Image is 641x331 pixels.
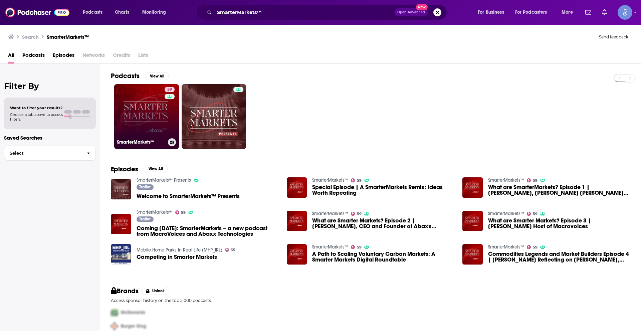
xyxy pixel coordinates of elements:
span: Trailer [139,185,151,189]
a: All [8,50,14,63]
span: New [416,4,428,10]
img: What are Smarter Markets? Episode 2 | Josh Crumb, CEO and Founder of Abaxx Technologies [287,211,307,231]
a: SmarterMarkets™ [137,209,173,215]
span: For Podcasters [515,8,547,17]
a: What are Smarter Markets? Episode 3 | Erik Townsend Host of Macrovoices [488,218,630,229]
button: Send feedback [597,34,630,40]
a: 59 [351,245,362,249]
button: open menu [78,7,111,18]
span: Open Advanced [397,11,425,14]
a: EpisodesView All [111,165,168,173]
a: A Path to Scaling Voluntary Carbon Markets: A Smarter Markets Digital Roundtable [287,244,307,265]
img: What are SmarterMarkets? Episode 1 | Jeff Currie, Goldman Sachs Global Head of Commodities Research [462,177,483,198]
button: Show profile menu [618,5,632,20]
a: Commodities Legends and Market Builders Episode 4 | Thom McMahon Reflecting on Friedland, Ayati, ... [488,251,630,263]
img: Competing in Smarter Markets [111,244,131,265]
a: Charts [111,7,133,18]
p: Access sponsor history on the top 5,000 podcasts. [111,298,630,303]
a: Mobile Home Parks In Real Life (MHP_IRL) [137,247,222,253]
img: Welcome to SmarterMarkets™ Presents [111,179,131,199]
a: 35 [225,248,236,252]
span: What are SmarterMarkets? Episode 1 | [PERSON_NAME], [PERSON_NAME] [PERSON_NAME] Global Head of Co... [488,184,630,196]
a: 59SmarterMarkets™ [114,84,179,149]
span: For Business [478,8,504,17]
span: Monitoring [142,8,166,17]
span: Lists [138,50,148,63]
button: View All [145,72,169,80]
h2: Episodes [111,165,138,173]
a: SmarterMarkets™ [488,244,524,250]
h3: Search [22,34,39,40]
span: Select [4,151,81,155]
span: What are Smarter Markets? Episode 2 | [PERSON_NAME], CEO and Founder of Abaxx Technologies [312,218,454,229]
a: Episodes [53,50,74,63]
span: Credits [113,50,130,63]
img: Podchaser - Follow, Share and Rate Podcasts [5,6,69,19]
div: Search podcasts, credits, & more... [202,5,453,20]
span: 59 [533,246,538,249]
button: open menu [511,7,557,18]
a: 59 [527,245,538,249]
span: 59 [167,87,172,93]
span: More [562,8,573,17]
input: Search podcasts, credits, & more... [214,7,394,18]
span: 59 [533,212,538,215]
a: SmarterMarkets™ Presents [137,177,191,183]
a: Podcasts [22,50,45,63]
a: Competing in Smarter Markets [137,254,217,260]
button: Open AdvancedNew [394,8,428,16]
span: McDonalds [121,310,145,315]
a: 59 [165,87,175,92]
span: 59 [357,179,362,182]
a: What are SmarterMarkets? Episode 1 | Jeff Currie, Goldman Sachs Global Head of Commodities Research [488,184,630,196]
span: Choose a tab above to access filters. [10,112,63,122]
button: View All [144,165,168,173]
h2: Filter By [4,81,96,91]
a: PodcastsView All [111,72,169,80]
a: Show notifications dropdown [599,7,610,18]
span: 59 [533,179,538,182]
button: open menu [138,7,175,18]
span: Charts [115,8,129,17]
span: Logged in as Spiral5-G1 [618,5,632,20]
img: Coming Nov. 28th: SmarterMarkets – a new podcast from MacroVoices and Abaxx Technologies [111,214,131,234]
img: Commodities Legends and Market Builders Episode 4 | Thom McMahon Reflecting on Friedland, Ayati, ... [462,244,483,265]
img: What are Smarter Markets? Episode 3 | Erik Townsend Host of Macrovoices [462,211,483,231]
button: open menu [473,7,512,18]
button: open menu [557,7,581,18]
a: Coming Nov. 28th: SmarterMarkets – a new podcast from MacroVoices and Abaxx Technologies [137,225,279,237]
a: Show notifications dropdown [583,7,594,18]
span: Coming [DATE]: SmarterMarkets – a new podcast from MacroVoices and Abaxx Technologies [137,225,279,237]
h3: SmarterMarkets™ [47,34,89,40]
span: Burger King [121,323,146,329]
img: Special Episode | A SmarterMarkets Remix: Ideas Worth Repeating [287,177,307,198]
a: 59 [527,212,538,216]
span: 59 [181,211,186,214]
a: 59 [527,178,538,182]
a: SmarterMarkets™ [488,177,524,183]
a: Welcome to SmarterMarkets™ Presents [137,193,240,199]
h2: Podcasts [111,72,140,80]
a: Special Episode | A SmarterMarkets Remix: Ideas Worth Repeating [312,184,454,196]
span: 59 [357,212,362,215]
button: Unlock [141,287,170,295]
img: User Profile [618,5,632,20]
span: Want to filter your results? [10,106,63,110]
p: Saved Searches [4,135,96,141]
a: SmarterMarkets™ [488,211,524,216]
h3: SmarterMarkets™ [117,139,165,145]
a: SmarterMarkets™ [312,211,348,216]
